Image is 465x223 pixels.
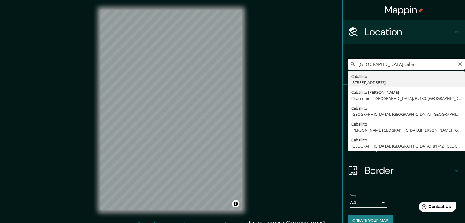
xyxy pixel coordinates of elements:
div: Caballito [351,137,461,143]
label: Size [350,193,356,198]
img: pin-icon.png [418,8,423,13]
div: Caballito [351,105,461,111]
div: Style [343,109,465,134]
h4: Mappin [385,4,423,16]
div: [STREET_ADDRESS] [351,79,461,86]
h4: Layout [365,140,453,152]
div: Chascomús, [GEOGRAPHIC_DATA], B7130, [GEOGRAPHIC_DATA] [351,95,461,101]
button: Clear [458,61,463,67]
h4: Border [365,164,453,177]
input: Pick your city or area [348,59,465,70]
h4: Location [365,26,453,38]
canvas: Map [100,10,242,210]
div: Caballito [PERSON_NAME] [351,89,461,95]
div: [GEOGRAPHIC_DATA], [GEOGRAPHIC_DATA], [GEOGRAPHIC_DATA] [351,111,461,117]
div: Caballito [351,73,461,79]
div: Layout [343,134,465,158]
div: [PERSON_NAME][GEOGRAPHIC_DATA][PERSON_NAME], [GEOGRAPHIC_DATA], B1763, [GEOGRAPHIC_DATA] [351,127,461,133]
iframe: Help widget launcher [411,199,458,216]
button: Toggle attribution [232,200,239,207]
div: Pins [343,85,465,109]
div: [GEOGRAPHIC_DATA], [GEOGRAPHIC_DATA], B1742, [GEOGRAPHIC_DATA] [351,143,461,149]
div: Border [343,158,465,183]
div: Caballito [351,121,461,127]
div: Location [343,20,465,44]
div: A4 [350,198,387,208]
